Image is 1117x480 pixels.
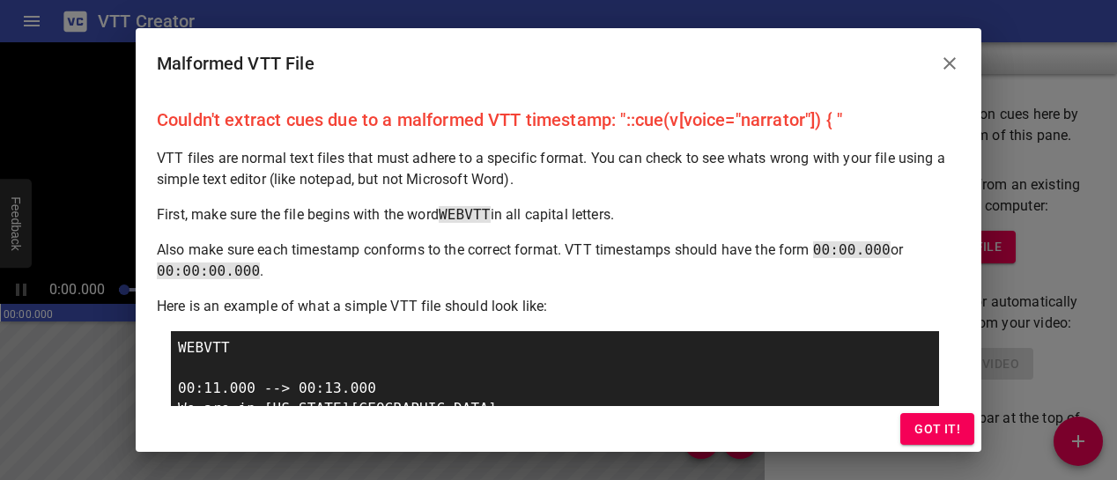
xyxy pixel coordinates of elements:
span: WEBVTT [439,206,491,223]
p: Here is an example of what a simple VTT file should look like: [157,296,960,317]
span: 00:00:00.000 [157,262,260,279]
h6: Malformed VTT File [157,49,314,78]
p: VTT files are normal text files that must adhere to a specific format. You can check to see whats... [157,148,960,190]
p: Also make sure each timestamp conforms to the correct format. VTT timestamps should have the form... [157,240,960,282]
p: Couldn't extract cues due to a malformed VTT timestamp: "::cue(v[voice="narrator"]) { " [157,106,960,134]
span: Got it! [914,418,960,440]
p: First, make sure the file begins with the word in all capital letters. [157,204,960,225]
button: Close [928,42,971,85]
span: 00:00.000 [813,241,891,258]
button: Got it! [900,413,974,446]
